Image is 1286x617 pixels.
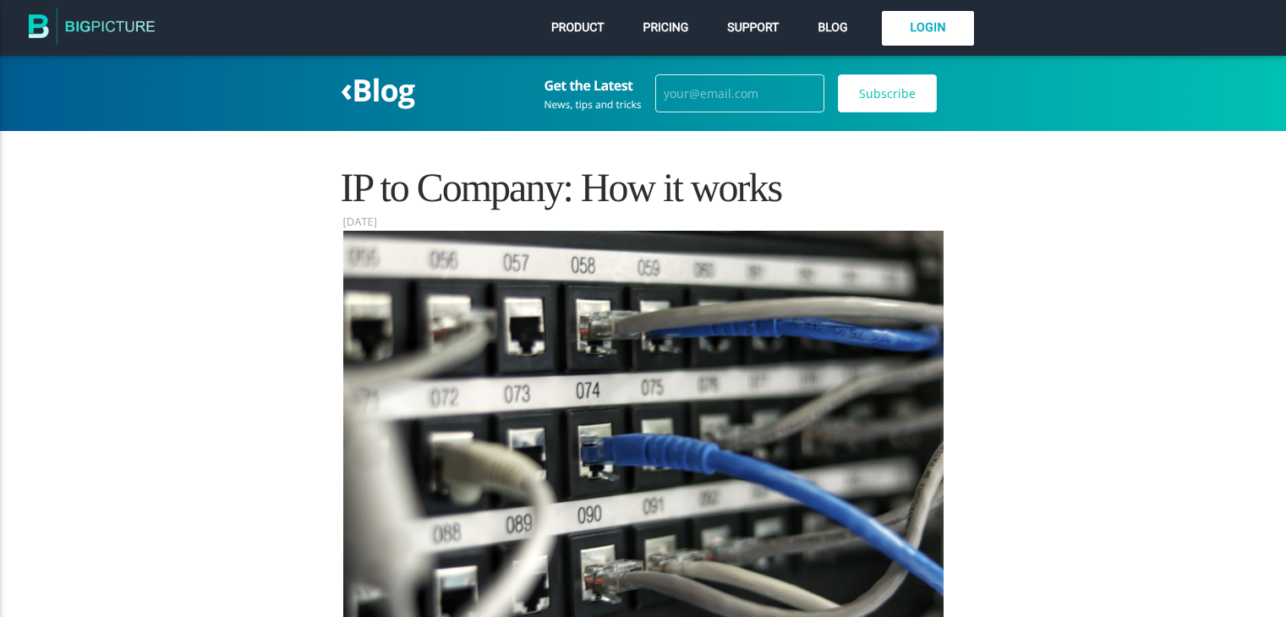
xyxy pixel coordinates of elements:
input: Subscribe [838,74,937,113]
a: Product [547,17,609,39]
div: News, tips and tricks [544,100,642,110]
time: [DATE] [343,212,378,231]
span: ‹ [341,65,353,112]
a: Pricing [639,17,693,39]
span: Product [551,21,605,35]
a: ‹Blog [341,69,415,111]
img: The BigPicture.io Blog [29,7,156,50]
input: your@email.com [655,74,824,113]
h3: Get the Latest [544,78,642,93]
a: Support [723,17,783,39]
a: Login [882,11,974,46]
a: Blog [813,17,851,39]
span: Pricing [643,21,689,35]
h1: IP to Company: How it works [343,165,944,211]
